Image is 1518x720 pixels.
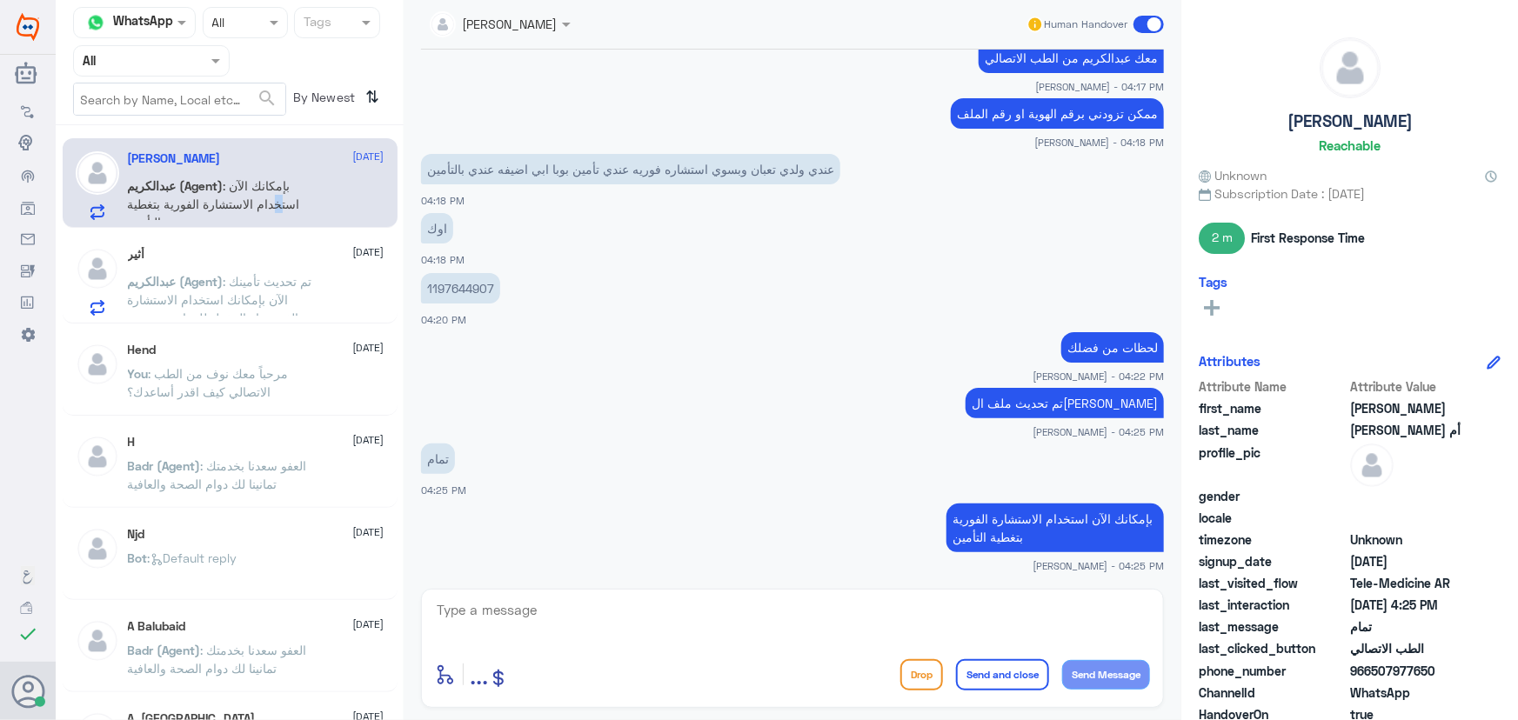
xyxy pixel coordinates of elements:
h5: Hend [128,343,157,357]
span: By Newest [286,83,359,117]
span: [PERSON_NAME] - 04:25 PM [1033,558,1164,573]
span: Attribute Value [1350,377,1476,396]
span: You [128,366,149,381]
span: ... [470,658,488,690]
i: ⇅ [366,83,380,111]
h5: أثير [128,247,145,262]
h6: Attributes [1199,353,1261,369]
span: 04:18 PM [421,195,465,206]
p: 2/10/2025, 4:22 PM [1061,332,1164,363]
span: Badr (Agent) [128,643,201,657]
h5: H [128,435,136,450]
div: Tags [301,12,331,35]
p: 2/10/2025, 4:25 PM [966,388,1164,418]
img: defaultAdmin.png [76,247,119,290]
span: last_message [1199,617,1347,636]
img: defaultAdmin.png [1350,443,1394,487]
span: 04:18 PM [421,254,465,265]
span: gender [1199,487,1347,505]
h5: Njd [128,527,145,542]
span: [PERSON_NAME] - 04:25 PM [1033,424,1164,439]
span: Human Handover [1044,17,1127,32]
img: defaultAdmin.png [76,435,119,478]
span: null [1350,487,1476,505]
span: Unknown [1199,166,1267,184]
span: [DATE] [353,340,385,356]
span: [PERSON_NAME] - 04:22 PM [1033,369,1164,383]
button: Send Message [1062,660,1150,690]
h5: مريم أم بدر [128,151,221,166]
span: Badr (Agent) [128,458,201,473]
span: phone_number [1199,662,1347,680]
span: [DATE] [353,244,385,260]
button: Drop [900,659,943,690]
i: check [17,623,38,644]
span: 2025-10-02T13:25:46.266Z [1350,596,1476,614]
h6: Tags [1199,274,1227,290]
span: last_clicked_button [1199,639,1347,657]
img: defaultAdmin.png [76,619,119,663]
span: : العفو سعدنا بخدمتك تمانينا لك دوام الصحة والعافية [128,643,307,676]
span: : مرحباً معك نوف من الطب الاتصالي كيف اقدر أساعدك؟ [128,366,289,399]
span: timezone [1199,530,1347,549]
button: ... [470,655,488,694]
img: Widebot Logo [17,13,39,41]
span: last_interaction [1199,596,1347,614]
button: search [257,84,278,113]
h5: [PERSON_NAME] [1287,111,1413,131]
img: whatsapp.png [83,10,109,36]
span: الطب الاتصالي [1350,639,1476,657]
span: profile_pic [1199,443,1347,483]
p: 2/10/2025, 4:25 PM [421,443,455,474]
span: عبدالكريم (Agent) [128,274,224,289]
span: : Default reply [148,550,237,565]
span: last_visited_flow [1199,574,1347,592]
span: أم بدر [1350,421,1476,439]
span: 04:20 PM [421,314,466,325]
span: last_name [1199,421,1347,439]
span: [PERSON_NAME] - 04:17 PM [1035,79,1164,94]
span: signup_date [1199,552,1347,570]
span: [DATE] [353,432,385,448]
p: 2/10/2025, 4:18 PM [421,213,453,243]
img: defaultAdmin.png [76,343,119,386]
span: search [257,88,278,109]
span: [DATE] [353,149,385,164]
span: 04:25 PM [421,484,466,496]
span: [DATE] [353,524,385,540]
span: 2 m [1199,223,1245,254]
span: ChannelId [1199,683,1347,702]
img: defaultAdmin.png [1321,38,1380,97]
span: Tele-Medicine AR [1350,574,1476,592]
h6: Reachable [1319,137,1381,153]
span: [PERSON_NAME] - 04:18 PM [1034,135,1164,150]
span: Subscription Date : [DATE] [1199,184,1501,203]
span: Attribute Name [1199,377,1347,396]
p: 2/10/2025, 4:20 PM [421,273,500,303]
span: 2025-10-02T13:14:59.65Z [1350,552,1476,570]
button: Send and close [956,659,1049,690]
p: 2/10/2025, 4:25 PM [946,503,1164,552]
span: Unknown [1350,530,1476,549]
span: مريم [1350,399,1476,417]
p: 2/10/2025, 4:18 PM [951,98,1164,129]
input: Search by Name, Local etc… [74,83,285,115]
span: : العفو سعدنا بخدمتك تمانينا لك دوام الصحة والعافية [128,458,307,491]
span: First Response Time [1251,229,1365,247]
span: عبدالكريم (Agent) [128,178,224,193]
button: Avatar [11,675,44,708]
span: first_name [1199,399,1347,417]
span: 966507977650 [1350,662,1476,680]
span: : بإمكانك الآن استخدام الاستشارة الفورية بتغطية التأمين [128,178,300,230]
span: 2 [1350,683,1476,702]
span: null [1350,509,1476,527]
p: 2/10/2025, 4:18 PM [421,154,840,184]
span: تمام [1350,617,1476,636]
h5: A Balubaid [128,619,186,634]
span: [DATE] [353,617,385,632]
img: defaultAdmin.png [76,151,119,195]
span: Bot [128,550,148,565]
img: defaultAdmin.png [76,527,119,570]
span: locale [1199,509,1347,527]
